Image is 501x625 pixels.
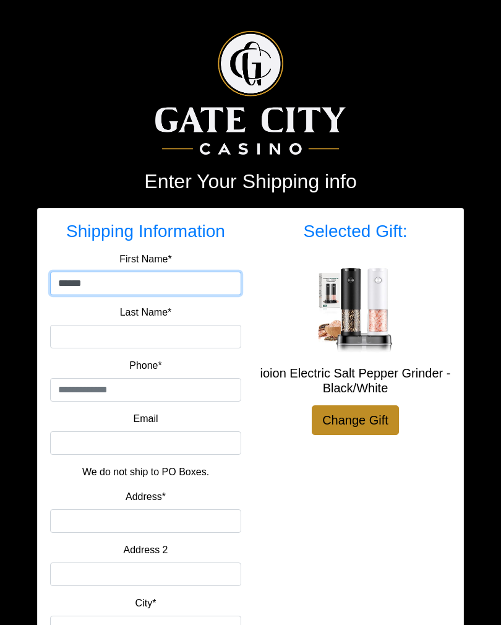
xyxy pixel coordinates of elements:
[126,489,166,504] label: Address*
[119,252,171,267] label: First Name*
[120,305,172,320] label: Last Name*
[59,465,232,480] p: We do not ship to PO Boxes.
[50,221,241,242] h3: Shipping Information
[155,31,345,155] img: Logo
[129,358,162,373] label: Phone*
[123,543,168,558] label: Address 2
[37,170,464,193] h2: Enter Your Shipping info
[133,412,158,426] label: Email
[306,257,405,356] img: ioion Electric Salt Pepper Grinder - Black/White
[312,405,399,435] a: Change Gift
[260,366,451,395] h5: ioion Electric Salt Pepper Grinder - Black/White
[260,221,451,242] h3: Selected Gift:
[135,596,156,611] label: City*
